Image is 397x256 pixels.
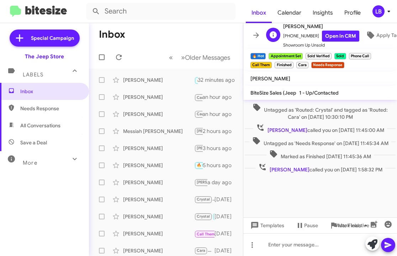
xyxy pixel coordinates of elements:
[23,160,37,166] span: More
[283,42,359,49] span: Showroom Up Unsold
[185,54,230,62] span: Older Messages
[123,128,194,135] div: Messiah [PERSON_NAME]
[123,76,194,84] div: [PERSON_NAME]
[123,94,194,101] div: [PERSON_NAME]
[330,219,376,232] button: Auto Fields
[194,110,202,118] div: Sounds good. And that is a vehicle you are just looking to sell back right? Not replace.
[99,29,125,40] h1: Inbox
[197,146,228,150] span: [PERSON_NAME]
[246,2,272,23] a: Inbox
[123,145,194,152] div: [PERSON_NAME]
[194,195,215,203] div: Hey [PERSON_NAME] I just wanted to check in for this month. Are you guys still looking for a wran...
[269,53,302,59] small: Appointment Set
[197,248,206,253] span: Cara
[268,127,307,133] span: [PERSON_NAME]
[243,219,290,232] button: Templates
[194,127,203,135] div: It's something my used car manager would have to check out in person. Would you be interested in ...
[275,62,293,68] small: Finished
[86,3,235,20] input: Search
[194,212,215,220] div: Sounds good. Talk then.
[194,178,207,186] div: No problem. Sounds good.
[181,53,185,62] span: »
[123,179,194,186] div: [PERSON_NAME]
[266,150,374,160] span: Marked as Finished [DATE] 11:45:36 AM
[20,139,47,146] span: Save a Deal
[194,144,203,152] div: Sounds good [PERSON_NAME], I do see you connected with [PERSON_NAME]. See you [DATE] !
[202,94,237,101] div: an hour ago
[339,2,366,23] a: Profile
[245,103,396,121] span: Untagged as 'Routed: Crystal' and tagged as 'Routed: Cara' on [DATE] 10:30:10 PM
[31,34,74,42] span: Special Campaign
[296,62,308,68] small: Cara
[215,196,237,203] div: [DATE]
[25,53,64,60] div: The Jeep Store
[215,247,237,254] div: [DATE]
[250,90,296,96] span: BiteSize Sales (Jeep
[311,62,344,68] small: Needs Response
[215,230,237,237] div: [DATE]
[249,219,284,232] span: Templates
[349,53,371,59] small: Phone Call
[169,53,173,62] span: «
[253,123,387,134] span: called you on [DATE] 11:45:00 AM
[194,161,203,169] div: [DATE] works - if not I will reschedule for [DATE].
[203,128,237,135] div: 2 hours ago
[202,111,237,118] div: an hour ago
[290,219,324,232] button: Pause
[299,90,339,96] span: 1 - Up/Contacted
[123,111,194,118] div: [PERSON_NAME]
[197,95,206,100] span: Cara
[20,105,81,112] span: Needs Response
[123,162,194,169] div: [PERSON_NAME]
[197,78,209,83] span: 🔥 Hot
[336,219,370,232] span: Auto Fields
[165,50,177,65] button: Previous
[306,53,332,59] small: Sold Verified
[322,31,359,42] a: Open in CRM
[23,71,43,78] span: Labels
[197,214,210,219] span: Crystal
[197,197,210,202] span: Crystal
[372,5,385,17] div: LB
[197,163,209,167] span: 🔥 Hot
[334,53,346,59] small: Sold
[250,75,290,82] span: [PERSON_NAME]
[123,247,194,254] div: [PERSON_NAME]
[255,163,385,173] span: called you on [DATE] 1:58:32 PM
[20,122,60,129] span: All Conversations
[197,129,228,133] span: [PERSON_NAME]
[197,232,215,236] span: Call Them
[177,50,234,65] button: Next
[198,76,240,84] div: 32 minutes ago
[250,53,266,59] small: 🔥 Hot
[307,2,339,23] a: Insights
[165,50,234,65] nav: Page navigation example
[197,180,228,185] span: [PERSON_NAME]
[207,179,237,186] div: a day ago
[20,88,81,95] span: Inbox
[123,230,194,237] div: [PERSON_NAME]
[197,112,206,116] span: Cara
[249,137,391,147] span: Untagged as 'Needs Response' on [DATE] 11:45:34 AM
[283,31,359,42] span: [PHONE_NUMBER]
[366,5,389,17] button: LB
[203,162,237,169] div: 5 hours ago
[194,246,215,255] div: The 2026 grand Cherokee's are not due to arrive until march of next year just so you are aware.
[250,62,272,68] small: Call Them
[283,22,359,31] span: [PERSON_NAME]
[194,229,215,238] div: Inbound Call
[272,2,307,23] a: Calendar
[194,92,202,101] div: Yes if you had a nice deal on the wrangler
[270,166,309,173] span: [PERSON_NAME]
[123,196,194,203] div: [PERSON_NAME]
[304,219,318,232] span: Pause
[194,75,198,84] div: Inbound Call
[123,213,194,220] div: [PERSON_NAME]
[10,30,80,47] a: Special Campaign
[215,213,237,220] div: [DATE]
[203,145,237,152] div: 3 hours ago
